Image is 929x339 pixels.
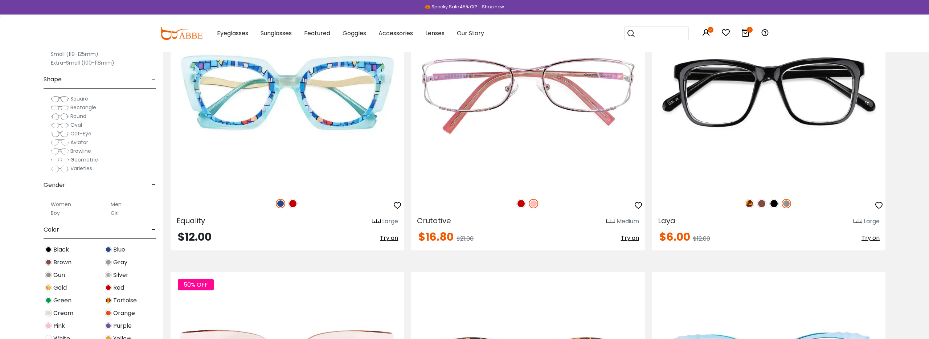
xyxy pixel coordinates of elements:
label: Extra-Small (100-118mm) [51,58,114,67]
span: Try on [621,234,639,242]
img: size ruler [606,219,615,224]
span: - [151,176,156,194]
span: Geometric [70,156,98,163]
span: Orange [113,309,135,318]
span: Sunglasses [261,29,292,37]
span: Cat-Eye [70,130,91,137]
img: Brown [45,259,52,266]
button: Try on [621,232,639,245]
label: Boy [51,209,60,217]
img: Pink [45,322,52,329]
img: Black [45,246,52,253]
img: Purple [105,322,112,329]
img: abbeglasses.com [160,27,202,40]
span: Blue [113,245,125,254]
span: Pink [53,322,65,330]
span: Brown [53,258,71,267]
div: 🎃 Spooky Sale 45% Off! [425,4,477,10]
img: Red [105,284,112,291]
span: Round [70,113,86,120]
img: Gray [105,259,112,266]
img: Tortoise [105,297,112,304]
span: Browline [70,147,91,155]
span: Goggles [343,29,366,37]
img: Gold [45,284,52,291]
span: Color [44,221,59,238]
img: Browline.png [51,148,69,155]
div: Medium [617,217,639,226]
img: Square.png [51,95,69,103]
button: Try on [380,232,398,245]
span: 50% OFF [178,279,214,290]
button: Try on [862,232,880,245]
img: Oval.png [51,122,69,129]
span: $12.00 [693,234,710,243]
img: Blue [105,246,112,253]
span: Gun [53,271,65,279]
a: 1 [741,30,750,38]
img: Aviator.png [51,139,69,146]
span: Laya [658,216,675,226]
img: Green [45,297,52,304]
img: Gun [45,271,52,278]
span: Oval [70,121,82,128]
img: Pink [529,199,538,208]
a: Shop now [478,4,504,10]
span: Varieties [70,165,92,172]
img: Geometric.png [51,156,69,164]
span: Gold [53,283,67,292]
img: Varieties.png [51,165,69,173]
span: $6.00 [659,229,690,245]
span: Crutative [417,216,451,226]
label: Small (119-125mm) [51,50,98,58]
span: Rectangle [70,104,96,111]
span: Accessories [378,29,413,37]
img: Cat-Eye.png [51,130,69,138]
img: Rectangle.png [51,104,69,111]
i: 1 [747,27,753,33]
img: Red [288,199,298,208]
span: Eyeglasses [217,29,248,37]
span: Purple [113,322,132,330]
span: Cream [53,309,73,318]
span: Gender [44,176,65,194]
span: Try on [862,234,880,242]
span: - [151,221,156,238]
img: Gun [782,199,791,208]
span: Square [70,95,88,102]
span: Gray [113,258,127,267]
span: Green [53,296,71,305]
span: Aviator [70,139,88,146]
img: Leopard [745,199,754,208]
span: $21.00 [457,234,474,243]
span: Lenses [425,29,445,37]
span: Equality [176,216,205,226]
img: Orange [105,310,112,316]
img: size ruler [854,219,862,224]
span: Shape [44,71,62,88]
img: Red [516,199,526,208]
span: $16.80 [418,229,454,245]
span: Featured [304,29,330,37]
span: Red [113,283,124,292]
div: Large [382,217,398,226]
img: Silver [105,271,112,278]
img: Cream [45,310,52,316]
img: size ruler [372,219,381,224]
label: Women [51,200,71,209]
img: Brown [757,199,766,208]
div: Shop now [482,4,504,10]
img: Black [769,199,779,208]
img: Blue [276,199,285,208]
span: Try on [380,234,398,242]
div: Large [864,217,880,226]
span: Our Story [457,29,484,37]
span: $12.00 [178,229,212,245]
img: Round.png [51,113,69,120]
span: Silver [113,271,128,279]
label: Girl [111,209,119,217]
span: - [151,71,156,88]
span: Black [53,245,69,254]
span: Tortoise [113,296,137,305]
label: Men [111,200,122,209]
